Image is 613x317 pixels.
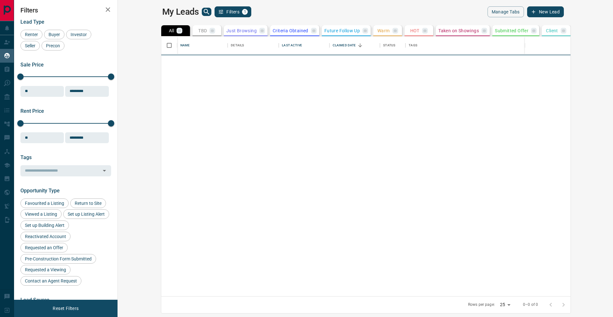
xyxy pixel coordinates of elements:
[20,297,49,303] span: Lead Source
[20,188,60,194] span: Opportunity Type
[65,212,107,217] span: Set up Listing Alert
[180,36,190,54] div: Name
[42,41,64,50] div: Precon
[20,265,71,274] div: Requested a Viewing
[356,41,365,50] button: Sort
[324,28,360,33] p: Future Follow Up
[20,198,69,208] div: Favourited a Listing
[23,201,66,206] span: Favourited a Listing
[23,43,38,48] span: Seller
[20,108,44,114] span: Rent Price
[23,256,94,261] span: Pre-Construction Form Submitted
[23,245,65,250] span: Requested an Offer
[46,32,62,37] span: Buyer
[44,43,62,48] span: Precon
[202,8,211,16] button: search button
[377,28,390,33] p: Warm
[226,28,257,33] p: Just Browsing
[20,30,42,39] div: Renter
[497,300,513,309] div: 25
[63,209,109,219] div: Set up Listing Alert
[23,212,59,217] span: Viewed a Listing
[20,19,44,25] span: Lead Type
[231,36,244,54] div: Details
[523,302,538,307] p: 0–0 of 0
[215,6,251,17] button: Filters1
[162,7,199,17] h1: My Leads
[495,28,528,33] p: Submitted Offer
[20,232,71,241] div: Reactivated Account
[273,28,308,33] p: Criteria Obtained
[20,41,40,50] div: Seller
[282,36,302,54] div: Last Active
[546,28,558,33] p: Client
[20,62,44,68] span: Sale Price
[279,36,329,54] div: Last Active
[66,30,91,39] div: Investor
[243,10,247,14] span: 1
[23,32,40,37] span: Renter
[68,32,89,37] span: Investor
[383,36,395,54] div: Status
[49,303,83,314] button: Reset Filters
[20,154,32,160] span: Tags
[438,28,479,33] p: Taken on Showings
[380,36,405,54] div: Status
[44,30,64,39] div: Buyer
[488,6,524,17] button: Manage Tabs
[177,36,228,54] div: Name
[198,28,207,33] p: TBD
[23,278,79,283] span: Contact an Agent Request
[72,201,104,206] span: Return to Site
[468,302,495,307] p: Rows per page:
[409,36,417,54] div: Tags
[329,36,380,54] div: Claimed Date
[333,36,356,54] div: Claimed Date
[20,209,62,219] div: Viewed a Listing
[410,28,420,33] p: HOT
[23,223,67,228] span: Set up Building Alert
[527,6,564,17] button: New Lead
[20,6,111,14] h2: Filters
[20,276,81,286] div: Contact an Agent Request
[23,234,68,239] span: Reactivated Account
[70,198,106,208] div: Return to Site
[100,166,109,175] button: Open
[20,254,96,264] div: Pre-Construction Form Submitted
[405,36,608,54] div: Tags
[23,267,68,272] span: Requested a Viewing
[20,220,69,230] div: Set up Building Alert
[20,243,68,252] div: Requested an Offer
[228,36,279,54] div: Details
[169,28,174,33] p: All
